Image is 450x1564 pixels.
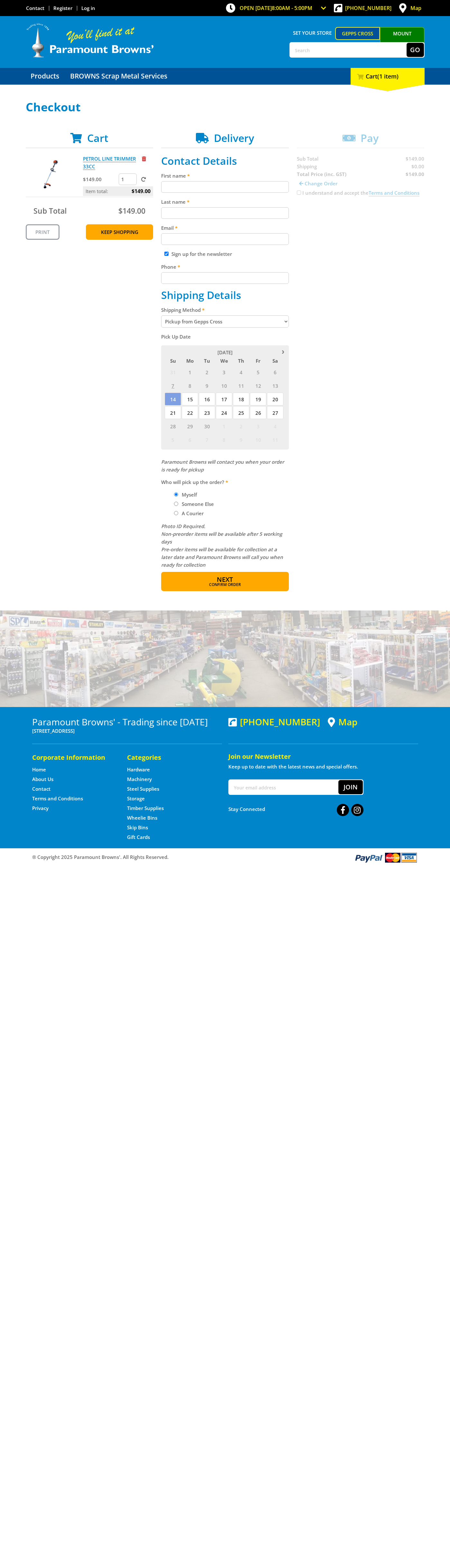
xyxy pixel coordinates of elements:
[175,583,275,587] span: Confirm order
[161,523,283,568] em: Photo ID Required. Non-preorder items will be available after 5 working days Pre-order items will...
[171,251,232,257] label: Sign up for the newsletter
[233,406,249,419] span: 25
[216,357,232,365] span: We
[250,393,266,405] span: 19
[161,289,289,301] h2: Shipping Details
[26,5,44,11] a: Go to the Contact page
[228,717,320,727] div: [PHONE_NUMBER]
[228,801,363,817] div: Stay Connected
[199,433,215,446] span: 7
[174,492,178,497] input: Please select who will pick up the order.
[32,155,70,193] img: PETROL LINE TRIMMER 33CC
[250,406,266,419] span: 26
[26,101,425,114] h1: Checkout
[161,198,289,206] label: Last name
[250,357,266,365] span: Fr
[32,795,83,802] a: Go to the Terms and Conditions page
[161,233,289,245] input: Please enter your email address.
[53,5,72,11] a: Go to the registration page
[118,206,145,216] span: $149.00
[179,489,199,500] label: Myself
[83,186,153,196] p: Item total:
[83,155,136,170] a: PETROL LINE TRIMMER 33CC
[182,393,198,405] span: 15
[174,502,178,506] input: Please select who will pick up the order.
[199,357,215,365] span: Tu
[86,224,153,240] a: Keep Shopping
[33,206,67,216] span: Sub Total
[32,805,49,812] a: Go to the Privacy page
[179,498,216,509] label: Someone Else
[165,379,181,392] span: 7
[380,27,425,51] a: Mount [PERSON_NAME]
[199,366,215,378] span: 2
[165,366,181,378] span: 31
[65,68,172,85] a: Go to the BROWNS Scrap Metal Services page
[250,379,266,392] span: 12
[182,366,198,378] span: 1
[127,834,150,841] a: Go to the Gift Cards page
[161,315,289,328] select: Please select a shipping method.
[165,357,181,365] span: Su
[165,433,181,446] span: 5
[32,727,222,735] p: [STREET_ADDRESS]
[228,752,418,761] h5: Join our Newsletter
[161,207,289,219] input: Please enter your last name.
[267,433,283,446] span: 11
[199,420,215,433] span: 30
[216,366,232,378] span: 3
[127,753,209,762] h5: Categories
[87,131,108,145] span: Cart
[354,852,418,863] img: PayPal, Mastercard, Visa accepted
[250,366,266,378] span: 5
[267,406,283,419] span: 27
[233,393,249,405] span: 18
[161,172,289,180] label: First name
[142,155,146,162] a: Remove from cart
[217,349,233,356] span: [DATE]
[182,406,198,419] span: 22
[182,379,198,392] span: 8
[240,5,312,12] span: OPEN [DATE]
[32,766,46,773] a: Go to the Home page
[228,763,418,770] p: Keep up to date with the latest news and special offers.
[216,379,232,392] span: 10
[233,433,249,446] span: 9
[161,572,289,591] button: Next Confirm order
[127,786,159,792] a: Go to the Steel Supplies page
[250,433,266,446] span: 10
[328,717,357,727] a: View a map of Gepps Cross location
[161,263,289,271] label: Phone
[161,333,289,340] label: Pick Up Date
[127,805,164,812] a: Go to the Timber Supplies page
[81,5,95,11] a: Log in
[267,393,283,405] span: 20
[165,393,181,405] span: 14
[233,379,249,392] span: 11
[32,717,222,727] h3: Paramount Browns' - Trading since [DATE]
[26,224,60,240] a: Print
[338,780,363,794] button: Join
[233,357,249,365] span: Th
[214,131,254,145] span: Delivery
[32,776,53,783] a: Go to the About Us page
[199,393,215,405] span: 16
[161,272,289,284] input: Please enter your telephone number.
[161,155,289,167] h2: Contact Details
[289,27,335,39] span: Set your store
[229,780,338,794] input: Your email address
[351,68,425,85] div: Cart
[32,753,114,762] h5: Corporate Information
[199,406,215,419] span: 23
[335,27,380,40] a: Gepps Cross
[217,575,233,584] span: Next
[267,366,283,378] span: 6
[216,393,232,405] span: 17
[267,379,283,392] span: 13
[179,508,206,519] label: A Courier
[127,824,148,831] a: Go to the Skip Bins page
[127,795,145,802] a: Go to the Storage page
[233,420,249,433] span: 2
[32,786,51,792] a: Go to the Contact page
[377,72,399,80] span: (1 item)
